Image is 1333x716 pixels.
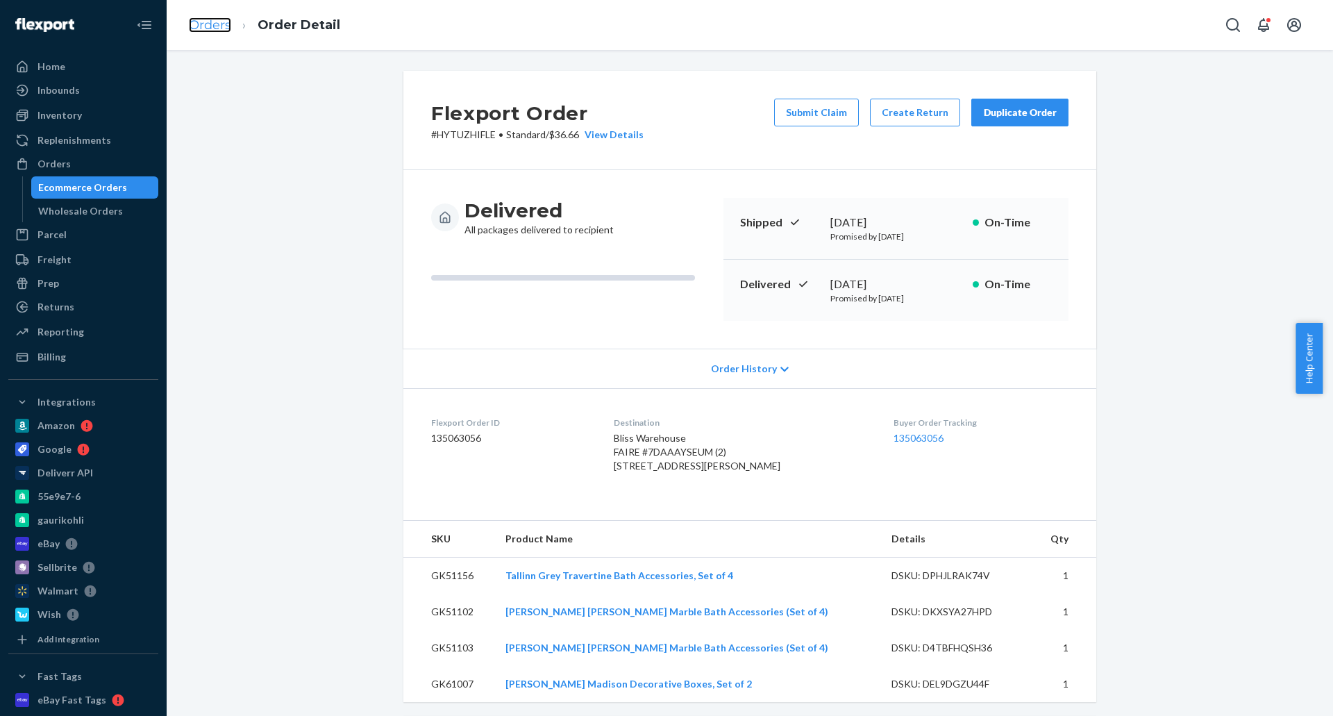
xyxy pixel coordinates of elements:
[37,108,82,122] div: Inventory
[891,677,1022,691] div: DSKU: DEL9DGZU44F
[494,521,880,558] th: Product Name
[830,215,962,231] div: [DATE]
[37,300,74,314] div: Returns
[431,128,644,142] p: # HYTUZHIFLE / $36.66
[1032,558,1096,594] td: 1
[37,157,71,171] div: Orders
[37,228,67,242] div: Parcel
[711,362,777,376] span: Order History
[189,17,231,33] a: Orders
[1280,11,1308,39] button: Open account menu
[830,292,962,304] p: Promised by [DATE]
[894,417,1068,428] dt: Buyer Order Tracking
[830,231,962,242] p: Promised by [DATE]
[8,391,158,413] button: Integrations
[37,325,84,339] div: Reporting
[506,128,546,140] span: Standard
[31,176,159,199] a: Ecommerce Orders
[8,104,158,126] a: Inventory
[37,395,96,409] div: Integrations
[403,630,494,666] td: GK51103
[37,693,106,707] div: eBay Fast Tags
[37,537,60,551] div: eBay
[505,642,828,653] a: [PERSON_NAME] [PERSON_NAME] Marble Bath Accessories (Set of 4)
[1296,323,1323,394] button: Help Center
[1032,594,1096,630] td: 1
[8,509,158,531] a: gaurikohli
[37,669,82,683] div: Fast Tags
[614,432,780,472] span: Bliss Warehouse FAIRE #7DAAAYSEUM (2) [STREET_ADDRESS][PERSON_NAME]
[1032,521,1096,558] th: Qty
[891,605,1022,619] div: DSKU: DKXSYA27HPD
[37,633,99,645] div: Add Integration
[891,641,1022,655] div: DSKU: D4TBFHQSH36
[8,79,158,101] a: Inbounds
[37,419,75,433] div: Amazon
[131,11,158,39] button: Close Navigation
[37,133,111,147] div: Replenishments
[37,466,93,480] div: Deliverr API
[37,513,84,527] div: gaurikohli
[403,521,494,558] th: SKU
[8,153,158,175] a: Orders
[740,276,819,292] p: Delivered
[403,666,494,702] td: GK61007
[8,296,158,318] a: Returns
[984,276,1052,292] p: On-Time
[403,594,494,630] td: GK51102
[8,249,158,271] a: Freight
[894,432,944,444] a: 135063056
[870,99,960,126] button: Create Return
[431,431,592,445] dd: 135063056
[505,606,828,617] a: [PERSON_NAME] [PERSON_NAME] Marble Bath Accessories (Set of 4)
[8,346,158,368] a: Billing
[8,580,158,602] a: Walmart
[8,665,158,688] button: Fast Tags
[8,462,158,484] a: Deliverr API
[830,276,962,292] div: [DATE]
[8,224,158,246] a: Parcel
[8,415,158,437] a: Amazon
[740,215,819,231] p: Shipped
[505,569,733,581] a: Tallinn Grey Travertine Bath Accessories, Set of 4
[1032,630,1096,666] td: 1
[891,569,1022,583] div: DSKU: DPHJLRAK74V
[774,99,859,126] button: Submit Claim
[38,181,127,194] div: Ecommerce Orders
[1032,666,1096,702] td: 1
[8,556,158,578] a: Sellbrite
[8,603,158,626] a: Wish
[8,689,158,711] a: eBay Fast Tags
[37,490,81,503] div: 55e9e7-6
[37,253,72,267] div: Freight
[15,18,74,32] img: Flexport logo
[8,438,158,460] a: Google
[37,608,61,622] div: Wish
[37,276,59,290] div: Prep
[37,560,77,574] div: Sellbrite
[505,678,752,690] a: [PERSON_NAME] Madison Decorative Boxes, Set of 2
[579,128,644,142] button: View Details
[498,128,503,140] span: •
[37,442,72,456] div: Google
[258,17,340,33] a: Order Detail
[8,631,158,648] a: Add Integration
[37,83,80,97] div: Inbounds
[8,485,158,508] a: 55e9e7-6
[464,198,614,223] h3: Delivered
[431,99,644,128] h2: Flexport Order
[984,215,1052,231] p: On-Time
[8,129,158,151] a: Replenishments
[464,198,614,237] div: All packages delivered to recipient
[8,56,158,78] a: Home
[37,60,65,74] div: Home
[8,321,158,343] a: Reporting
[431,417,592,428] dt: Flexport Order ID
[1219,11,1247,39] button: Open Search Box
[614,417,872,428] dt: Destination
[37,584,78,598] div: Walmart
[178,5,351,46] ol: breadcrumbs
[8,272,158,294] a: Prep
